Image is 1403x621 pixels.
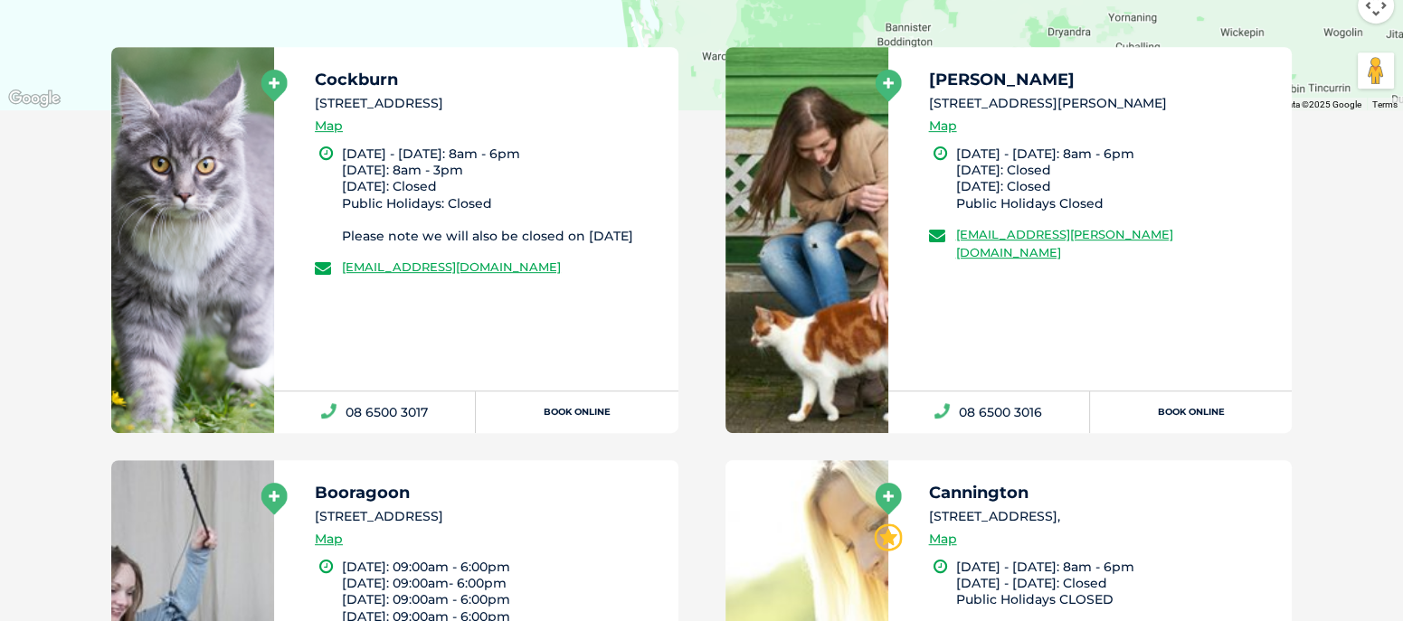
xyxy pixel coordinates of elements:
[888,391,1090,433] a: 08 6500 3016
[929,116,957,136] a: Map
[315,94,662,113] li: [STREET_ADDRESS]
[315,485,662,501] h5: Booragoon
[315,116,343,136] a: Map
[956,227,1173,259] a: [EMAIL_ADDRESS][PERSON_NAME][DOMAIN_NAME]
[929,94,1276,113] li: [STREET_ADDRESS][PERSON_NAME]
[1090,391,1292,433] a: Book Online
[5,87,64,110] a: Open this area in Google Maps (opens a new window)
[315,71,662,88] h5: Cockburn
[929,507,1276,526] li: [STREET_ADDRESS],
[5,87,64,110] img: Google
[929,71,1276,88] h5: [PERSON_NAME]
[315,507,662,526] li: [STREET_ADDRESS]
[342,146,662,244] li: [DATE] - [DATE]: 8am - 6pm [DATE]: 8am - 3pm [DATE]: Closed Public Holidays: Closed Please note w...
[929,485,1276,501] h5: Cannington
[929,529,957,550] a: Map
[342,259,561,274] a: [EMAIL_ADDRESS][DOMAIN_NAME]
[315,529,343,550] a: Map
[476,391,678,433] a: Book Online
[956,146,1276,212] li: [DATE] - [DATE]: 8am - 6pm [DATE]: Closed [DATE]: Closed Public Holidays Closed
[1372,99,1398,109] a: Terms (opens in new tab)
[274,391,476,433] a: 08 6500 3017
[1358,52,1394,89] button: Drag Pegman onto the map to open Street View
